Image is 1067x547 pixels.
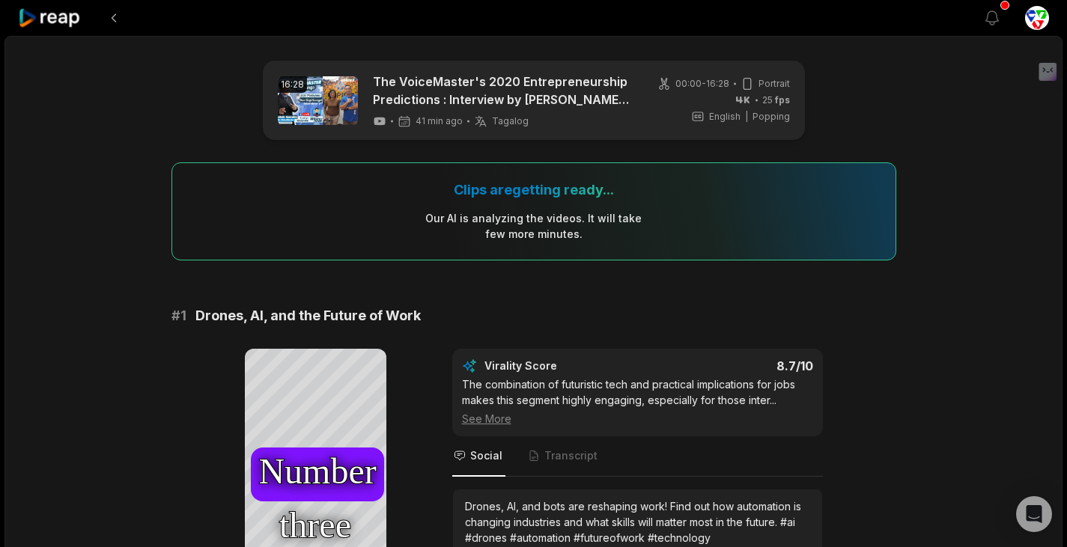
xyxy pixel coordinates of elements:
span: | [745,110,748,123]
div: Virality Score [484,358,645,373]
div: The combination of futuristic tech and practical implications for jobs makes this segment highly ... [462,376,813,427]
div: Open Intercom Messenger [1016,496,1052,532]
span: Drones, AI, and the Future of Work [195,305,421,326]
span: fps [775,94,790,106]
a: The VoiceMaster's 2020 Entrepreneurship Predictions : Interview by [PERSON_NAME] 2019 [373,73,631,109]
span: Popping [753,110,790,123]
span: 25 [762,94,790,107]
span: # 1 [171,305,186,326]
span: Transcript [544,448,598,463]
span: Portrait [759,77,790,91]
div: 8.7 /10 [652,358,813,373]
span: Social [470,448,502,463]
span: Tagalog [492,115,529,127]
div: Clips are getting ready... [454,181,614,198]
div: Drones, AI, and bots are reshaping work! Find out how automation is changing industries and what ... [465,498,810,546]
span: 00:00 - 16:28 [675,77,729,91]
div: Our AI is analyzing the video s . It will take few more minutes. [425,210,642,242]
span: 41 min ago [416,115,463,127]
div: See More [462,411,813,427]
nav: Tabs [452,436,823,477]
span: English [709,110,741,123]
